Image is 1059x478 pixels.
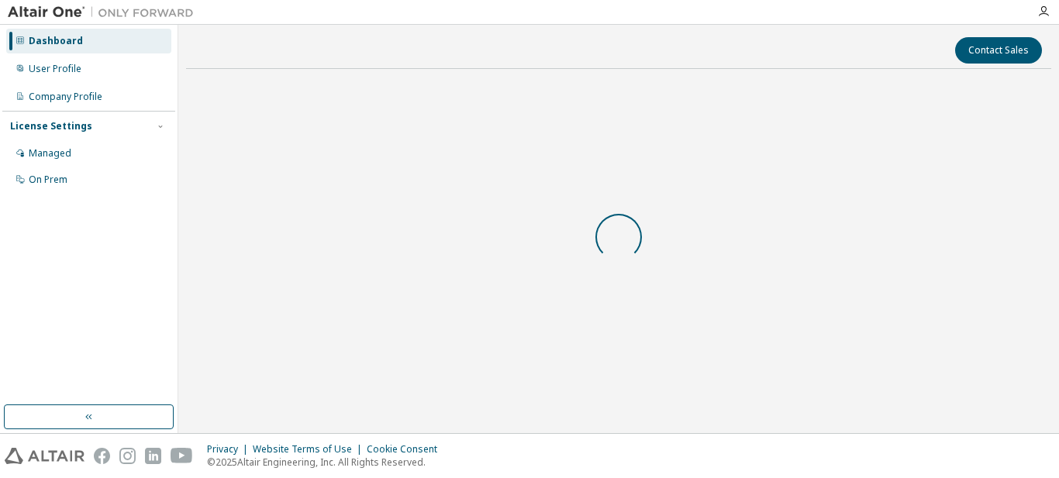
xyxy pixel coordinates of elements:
[29,63,81,75] div: User Profile
[119,448,136,464] img: instagram.svg
[207,456,447,469] p: © 2025 Altair Engineering, Inc. All Rights Reserved.
[29,174,67,186] div: On Prem
[29,91,102,103] div: Company Profile
[253,443,367,456] div: Website Terms of Use
[8,5,202,20] img: Altair One
[145,448,161,464] img: linkedin.svg
[171,448,193,464] img: youtube.svg
[955,37,1042,64] button: Contact Sales
[207,443,253,456] div: Privacy
[29,35,83,47] div: Dashboard
[5,448,85,464] img: altair_logo.svg
[94,448,110,464] img: facebook.svg
[29,147,71,160] div: Managed
[367,443,447,456] div: Cookie Consent
[10,120,92,132] div: License Settings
